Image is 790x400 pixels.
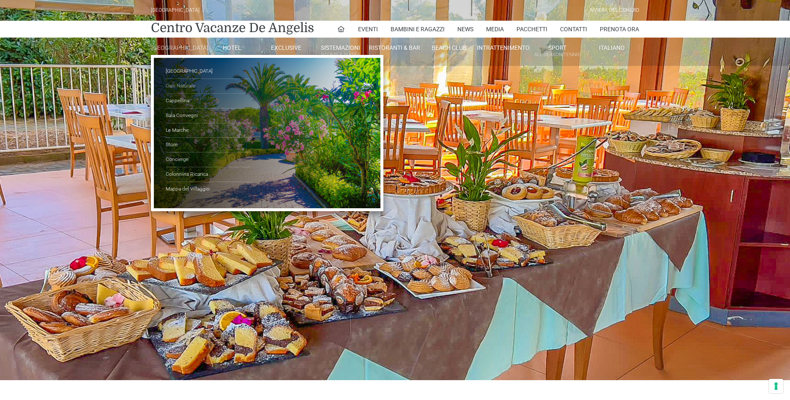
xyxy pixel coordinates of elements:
[260,44,314,52] a: Exclusive
[166,64,250,79] a: [GEOGRAPHIC_DATA]
[590,6,639,14] div: Riviera Del Conero
[585,44,639,52] a: Italiano
[486,21,504,38] a: Media
[358,21,378,38] a: Eventi
[166,152,250,167] a: Concierge
[166,138,250,152] a: Store
[530,44,585,60] a: SportAll Season Tennis
[166,109,250,123] a: Sala Convegni
[205,44,259,52] a: Hotel
[166,94,250,109] a: Cappellina
[599,44,625,51] span: Italiano
[368,44,422,52] a: Ristoranti & Bar
[476,44,530,52] a: Intrattenimento
[530,51,584,59] small: All Season Tennis
[314,51,367,59] small: Rooms & Suites
[560,21,587,38] a: Contatti
[166,123,250,138] a: Le Marche
[517,21,547,38] a: Pacchetti
[422,44,476,52] a: Beach Club
[151,19,314,36] a: Centro Vacanze De Angelis
[166,182,250,196] a: Mappa del Villaggio
[166,167,250,182] a: Colonnina Ricarica
[151,6,200,14] div: [GEOGRAPHIC_DATA]
[457,21,473,38] a: News
[314,44,368,60] a: SistemazioniRooms & Suites
[391,21,445,38] a: Bambini e Ragazzi
[151,44,205,52] a: [GEOGRAPHIC_DATA]
[769,379,783,393] button: Le tue preferenze relative al consenso per le tecnologie di tracciamento
[600,21,639,38] a: Prenota Ora
[166,79,250,94] a: Oasi Naturale
[151,66,639,140] h1: Mezza Pensione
